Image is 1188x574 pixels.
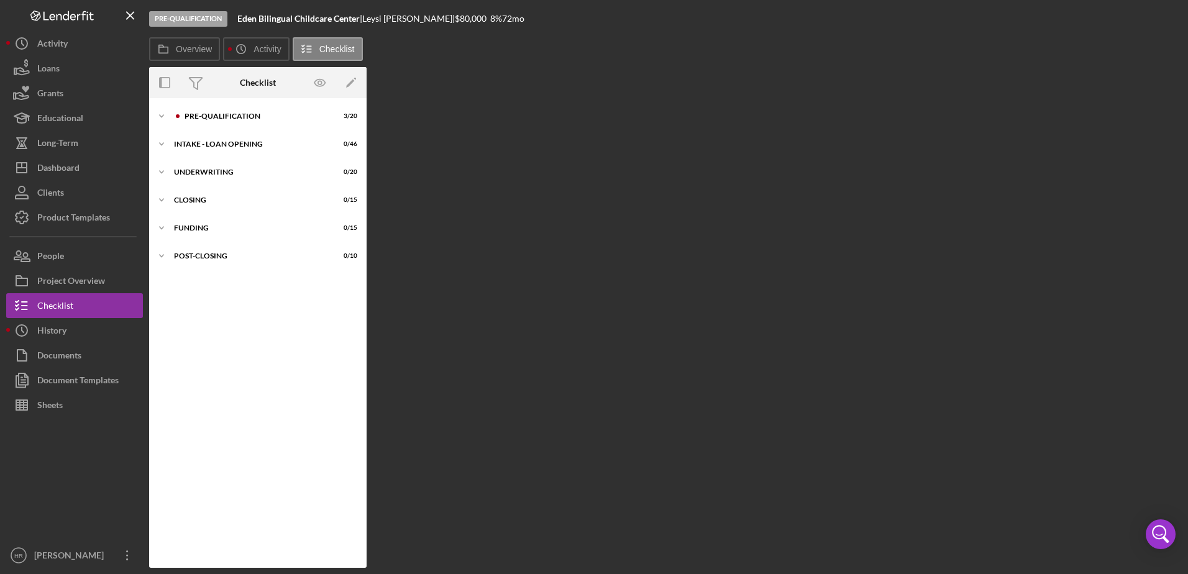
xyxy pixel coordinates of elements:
[319,44,355,54] label: Checklist
[174,224,326,232] div: Funding
[6,244,143,268] button: People
[37,318,66,346] div: History
[37,56,60,84] div: Loans
[14,552,23,559] text: HR
[37,81,63,109] div: Grants
[335,224,357,232] div: 0 / 15
[6,31,143,56] button: Activity
[6,343,143,368] button: Documents
[6,393,143,417] button: Sheets
[6,155,143,180] button: Dashboard
[37,393,63,421] div: Sheets
[6,543,143,568] button: HR[PERSON_NAME]
[174,252,326,260] div: POST-CLOSING
[6,81,143,106] button: Grants
[6,318,143,343] button: History
[1146,519,1176,549] div: Open Intercom Messenger
[174,196,326,204] div: CLOSING
[502,14,524,24] div: 72 mo
[174,140,326,148] div: INTAKE - LOAN OPENING
[37,31,68,59] div: Activity
[335,112,357,120] div: 3 / 20
[37,130,78,158] div: Long-Term
[37,368,119,396] div: Document Templates
[149,37,220,61] button: Overview
[335,196,357,204] div: 0 / 15
[254,44,281,54] label: Activity
[6,180,143,205] button: Clients
[6,56,143,81] button: Loans
[37,293,73,321] div: Checklist
[37,268,105,296] div: Project Overview
[335,140,357,148] div: 0 / 46
[37,155,80,183] div: Dashboard
[149,11,227,27] div: Pre-Qualification
[37,343,81,371] div: Documents
[490,14,502,24] div: 8 %
[176,44,212,54] label: Overview
[31,543,112,571] div: [PERSON_NAME]
[6,130,143,155] button: Long-Term
[6,106,143,130] button: Educational
[6,205,143,230] button: Product Templates
[6,268,143,293] button: Project Overview
[237,13,360,24] b: Eden Bilingual Childcare Center
[37,180,64,208] div: Clients
[240,78,276,88] div: Checklist
[237,14,362,24] div: |
[174,168,326,176] div: UNDERWRITING
[37,205,110,233] div: Product Templates
[455,13,487,24] span: $80,000
[293,37,363,61] button: Checklist
[362,14,455,24] div: Leysi [PERSON_NAME] |
[185,112,326,120] div: Pre-Qualification
[223,37,289,61] button: Activity
[335,252,357,260] div: 0 / 10
[37,244,64,271] div: People
[37,106,83,134] div: Educational
[6,293,143,318] button: Checklist
[6,368,143,393] button: Document Templates
[335,168,357,176] div: 0 / 20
